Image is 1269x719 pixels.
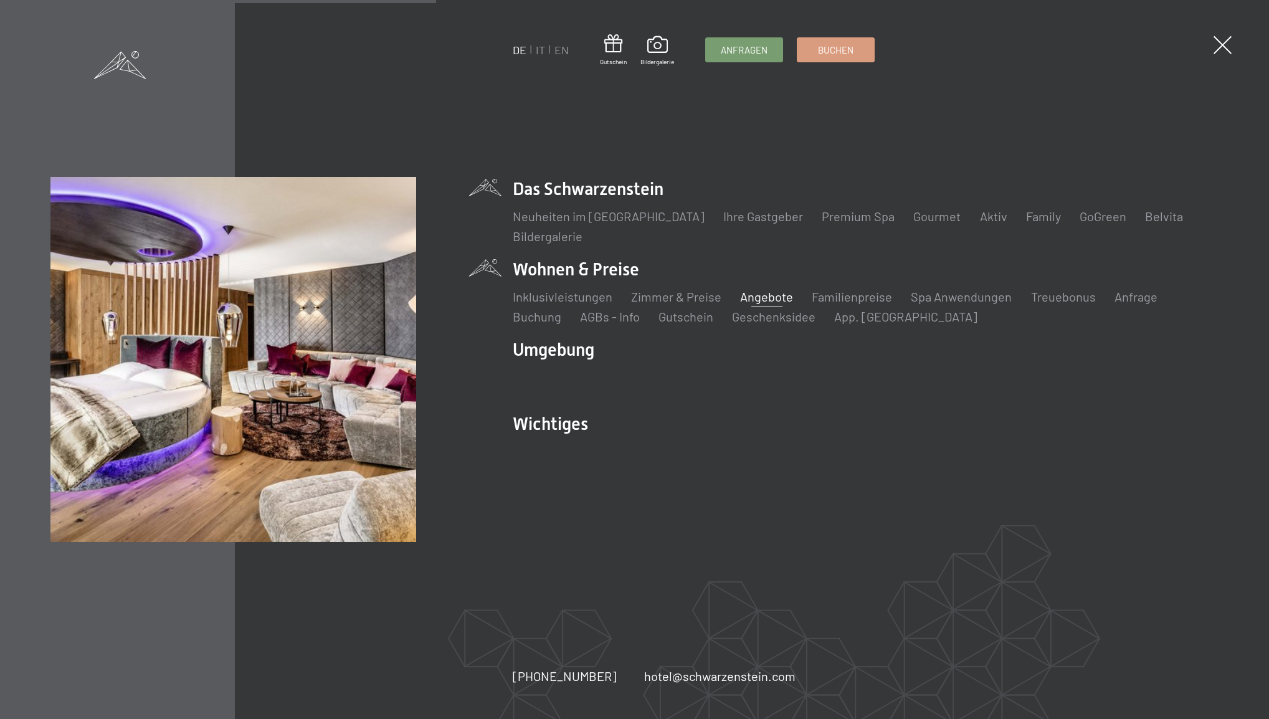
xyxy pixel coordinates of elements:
[601,57,627,66] span: Gutschein
[835,309,978,324] a: App. [GEOGRAPHIC_DATA]
[1115,289,1157,304] a: Anfrage
[914,209,961,224] a: Gourmet
[741,289,794,304] a: Angebote
[724,209,804,224] a: Ihre Gastgeber
[601,34,627,66] a: Gutschein
[659,309,714,324] a: Gutschein
[536,43,546,57] a: IT
[1080,209,1126,224] a: GoGreen
[733,309,816,324] a: Geschenksidee
[1145,209,1183,224] a: Belvita
[812,289,893,304] a: Familienpreise
[1031,289,1096,304] a: Treuebonus
[911,289,1012,304] a: Spa Anwendungen
[513,229,583,244] a: Bildergalerie
[819,44,854,57] span: Buchen
[980,209,1007,224] a: Aktiv
[513,309,562,324] a: Buchung
[513,43,527,57] a: DE
[513,289,613,304] a: Inklusivleistungen
[555,43,569,57] a: EN
[513,667,617,685] a: [PHONE_NUMBER]
[641,36,675,66] a: Bildergalerie
[645,667,796,685] a: hotel@schwarzenstein.com
[513,669,617,683] span: [PHONE_NUMBER]
[50,177,416,543] img: Wellnesshotel Südtirol SCHWARZENSTEIN - Wellnessurlaub in den Alpen, Wandern und Wellness
[822,209,895,224] a: Premium Spa
[641,57,675,66] span: Bildergalerie
[513,209,705,224] a: Neuheiten im [GEOGRAPHIC_DATA]
[798,38,875,62] a: Buchen
[721,44,768,57] span: Anfragen
[632,289,722,304] a: Zimmer & Preise
[706,38,783,62] a: Anfragen
[581,309,640,324] a: AGBs - Info
[1026,209,1061,224] a: Family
